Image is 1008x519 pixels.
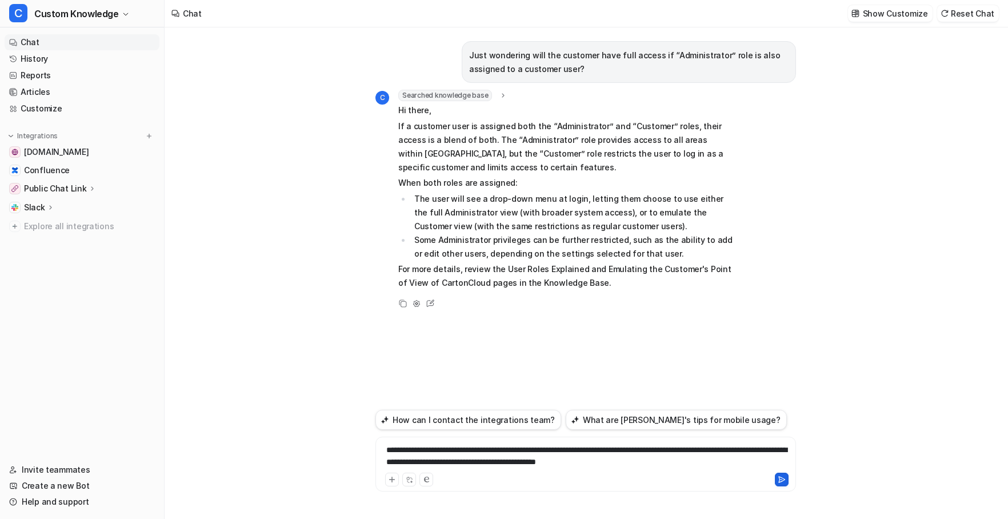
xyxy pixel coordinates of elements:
img: expand menu [7,132,15,140]
img: Confluence [11,167,18,174]
span: C [375,91,389,105]
p: Integrations [17,131,58,141]
p: For more details, review the User Roles Explained and Emulating the Customer's Point of View of C... [398,262,733,290]
span: C [9,4,27,22]
img: customize [851,9,859,18]
p: Public Chat Link [24,183,87,194]
p: When both roles are assigned: [398,176,733,190]
a: Explore all integrations [5,218,159,234]
img: Public Chat Link [11,185,18,192]
a: Create a new Bot [5,478,159,494]
img: explore all integrations [9,221,21,232]
a: Customize [5,101,159,117]
span: Explore all integrations [24,217,155,235]
li: Some Administrator privileges can be further restricted, such as the ability to add or edit other... [411,233,733,261]
img: Slack [11,204,18,211]
a: History [5,51,159,67]
button: How can I contact the integrations team? [375,410,561,430]
p: If a customer user is assigned both the “Administrator” and “Customer” roles, their access is a b... [398,119,733,174]
span: Confluence [24,165,70,176]
a: ConfluenceConfluence [5,162,159,178]
a: Reports [5,67,159,83]
span: Searched knowledge base [398,90,492,101]
p: Slack [24,202,45,213]
button: Reset Chat [937,5,999,22]
a: help.cartoncloud.com[DOMAIN_NAME] [5,144,159,160]
button: Show Customize [848,5,933,22]
p: Just wondering will the customer have full access if “Administrator” role is also assigned to a c... [469,49,789,76]
a: Help and support [5,494,159,510]
a: Articles [5,84,159,100]
li: The user will see a drop-down menu at login, letting them choose to use either the full Administr... [411,192,733,233]
img: menu_add.svg [145,132,153,140]
button: What are [PERSON_NAME]'s tips for mobile usage? [566,410,787,430]
img: reset [941,9,949,18]
span: Custom Knowledge [34,6,119,22]
a: Invite teammates [5,462,159,478]
div: Chat [183,7,202,19]
span: [DOMAIN_NAME] [24,146,89,158]
p: Hi there, [398,103,733,117]
button: Integrations [5,130,61,142]
a: Chat [5,34,159,50]
img: help.cartoncloud.com [11,149,18,155]
p: Show Customize [863,7,928,19]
